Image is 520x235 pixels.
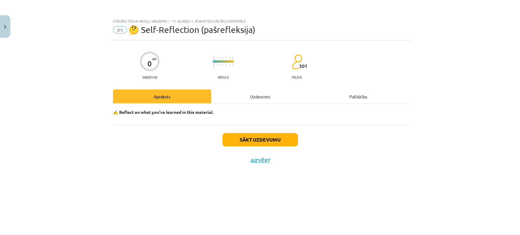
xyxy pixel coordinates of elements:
[232,57,233,59] img: icon-short-line-57e1e144782c952c97e751825c79c345078a6d821885a25fce030b3d8c18986b.svg
[232,64,233,66] img: icon-short-line-57e1e144782c952c97e751825c79c345078a6d821885a25fce030b3d8c18986b.svg
[4,25,6,29] img: icon-close-lesson-0947bae3869378f0d4975bcd49f059093ad1ed9edebbc8119c70593378902aed.svg
[229,64,230,66] img: icon-short-line-57e1e144782c952c97e751825c79c345078a6d821885a25fce030b3d8c18986b.svg
[292,75,302,79] p: pilda
[211,89,309,103] div: Uzdevums
[229,57,230,59] img: icon-short-line-57e1e144782c952c97e751825c79c345078a6d821885a25fce030b3d8c18986b.svg
[218,75,229,79] p: Viegls
[129,25,255,35] span: 🤔 Self-Reflection (pašrefleksija)
[222,133,298,146] button: Sākt uzdevumu
[292,54,302,69] img: students-c634bb4e5e11cddfef0936a35e636f08e4e9abd3cc4e673bd6f9a4125e45ecb1.svg
[140,75,160,79] p: Saņemsi
[309,89,407,103] div: Palīdzība
[249,157,272,163] button: Aizvērt
[113,89,211,103] div: Apraksts
[113,109,213,115] strong: ✍️ Reflect on what you’ve learned in this material.
[113,26,127,33] span: #9
[152,57,156,61] span: XP
[299,63,307,69] span: 301
[113,19,407,23] div: Mācību tēma: Angļu valodas i - 11. klases 1. ieskaites mācību materiāls
[147,59,152,68] div: 0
